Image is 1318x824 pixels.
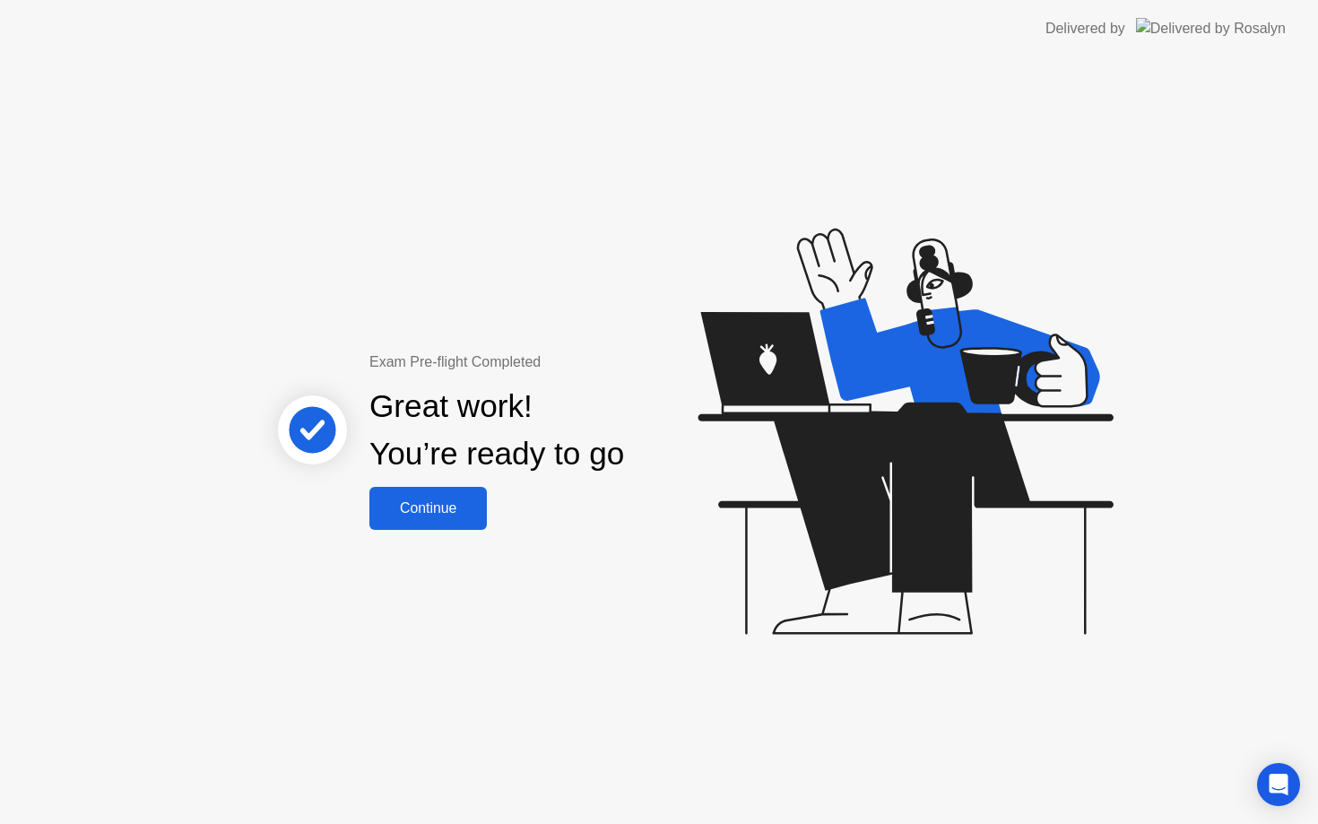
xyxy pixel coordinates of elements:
[369,351,740,373] div: Exam Pre-flight Completed
[1136,18,1286,39] img: Delivered by Rosalyn
[1045,18,1125,39] div: Delivered by
[369,383,624,478] div: Great work! You’re ready to go
[1257,763,1300,806] div: Open Intercom Messenger
[375,500,481,516] div: Continue
[369,487,487,530] button: Continue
